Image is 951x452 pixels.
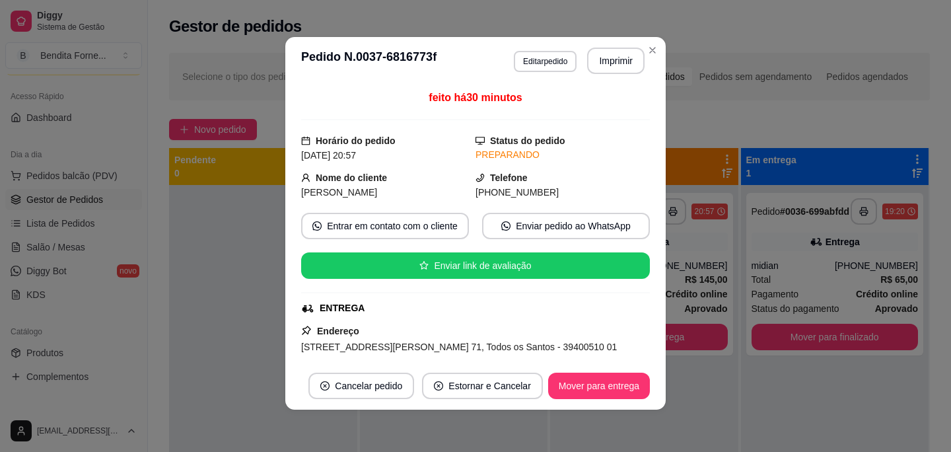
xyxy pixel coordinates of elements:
[317,326,359,336] strong: Endereço
[301,252,650,279] button: starEnviar link de avaliação
[301,136,310,145] span: calendar
[301,150,356,161] span: [DATE] 20:57
[642,40,663,61] button: Close
[475,187,559,198] span: [PHONE_NUMBER]
[308,373,414,399] button: close-circleCancelar pedido
[501,221,511,231] span: whats-app
[475,148,650,162] div: PREPARANDO
[301,342,617,352] span: [STREET_ADDRESS][PERSON_NAME] 71, Todos os Santos - 39400510 01
[301,325,312,336] span: pushpin
[429,92,522,103] span: feito há 30 minutos
[320,301,365,315] div: ENTREGA
[301,48,437,74] h3: Pedido N. 0037-6816773f
[548,373,650,399] button: Mover para entrega
[475,136,485,145] span: desktop
[301,213,469,239] button: whats-appEntrar em contato com o cliente
[434,381,443,391] span: close-circle
[475,173,485,182] span: phone
[490,172,528,183] strong: Telefone
[587,48,645,74] button: Imprimir
[320,381,330,391] span: close-circle
[301,173,310,182] span: user
[482,213,650,239] button: whats-appEnviar pedido ao WhatsApp
[422,373,543,399] button: close-circleEstornar e Cancelar
[316,172,387,183] strong: Nome do cliente
[316,135,396,146] strong: Horário do pedido
[419,261,429,270] span: star
[490,135,565,146] strong: Status do pedido
[514,51,577,72] button: Editarpedido
[312,221,322,231] span: whats-app
[301,187,377,198] span: [PERSON_NAME]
